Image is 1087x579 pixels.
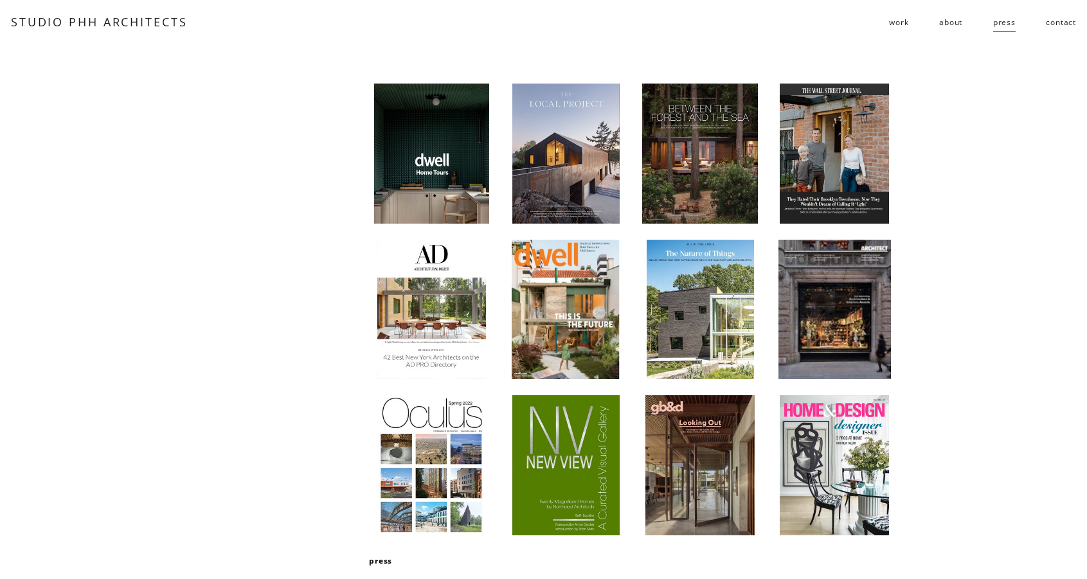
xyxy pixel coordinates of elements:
a: about [939,12,962,33]
a: STUDIO PHH ARCHITECTS [11,14,188,30]
a: folder dropdown [889,12,908,33]
strong: press [369,555,392,566]
a: press [993,12,1016,33]
a: contact [1046,12,1076,33]
span: work [889,13,908,32]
